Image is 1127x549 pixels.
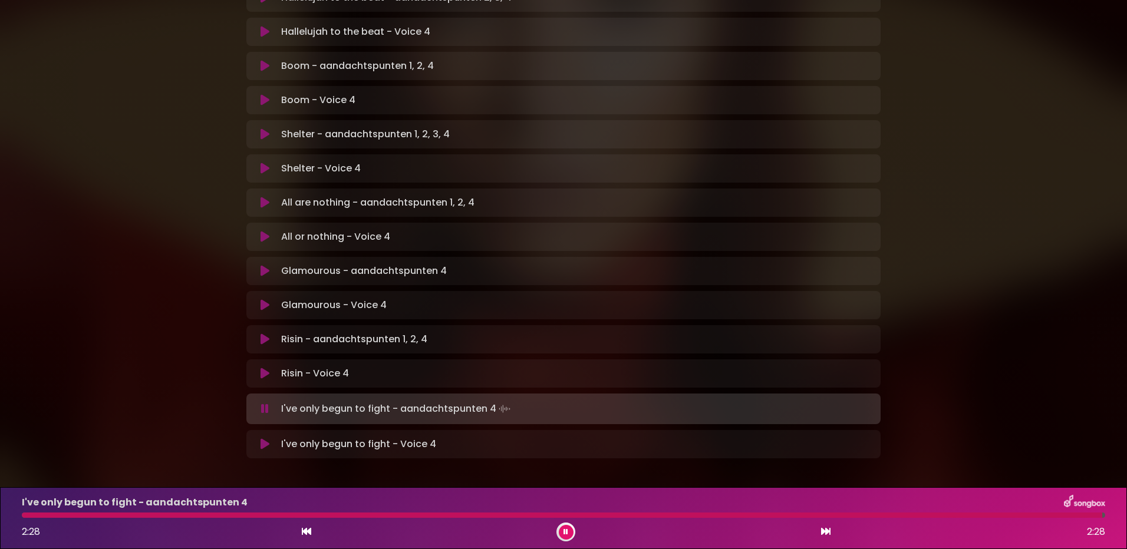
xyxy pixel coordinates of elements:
p: Boom - Voice 4 [281,93,355,107]
img: songbox-logo-white.png [1064,495,1105,510]
p: Risin - Voice 4 [281,366,349,381]
p: Glamourous - Voice 4 [281,298,387,312]
p: Boom - aandachtspunten 1, 2, 4 [281,59,434,73]
p: I've only begun to fight - aandachtspunten 4 [281,401,513,417]
p: Glamourous - aandachtspunten 4 [281,264,447,278]
p: Hallelujah to the beat - Voice 4 [281,25,430,39]
p: I've only begun to fight - Voice 4 [281,437,436,451]
p: Risin - aandachtspunten 1, 2, 4 [281,332,427,346]
p: All or nothing - Voice 4 [281,230,390,244]
p: Shelter - aandachtspunten 1, 2, 3, 4 [281,127,450,141]
p: I've only begun to fight - aandachtspunten 4 [22,495,248,510]
p: Shelter - Voice 4 [281,161,361,176]
p: All are nothing - aandachtspunten 1, 2, 4 [281,196,474,210]
img: waveform4.gif [496,401,513,417]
